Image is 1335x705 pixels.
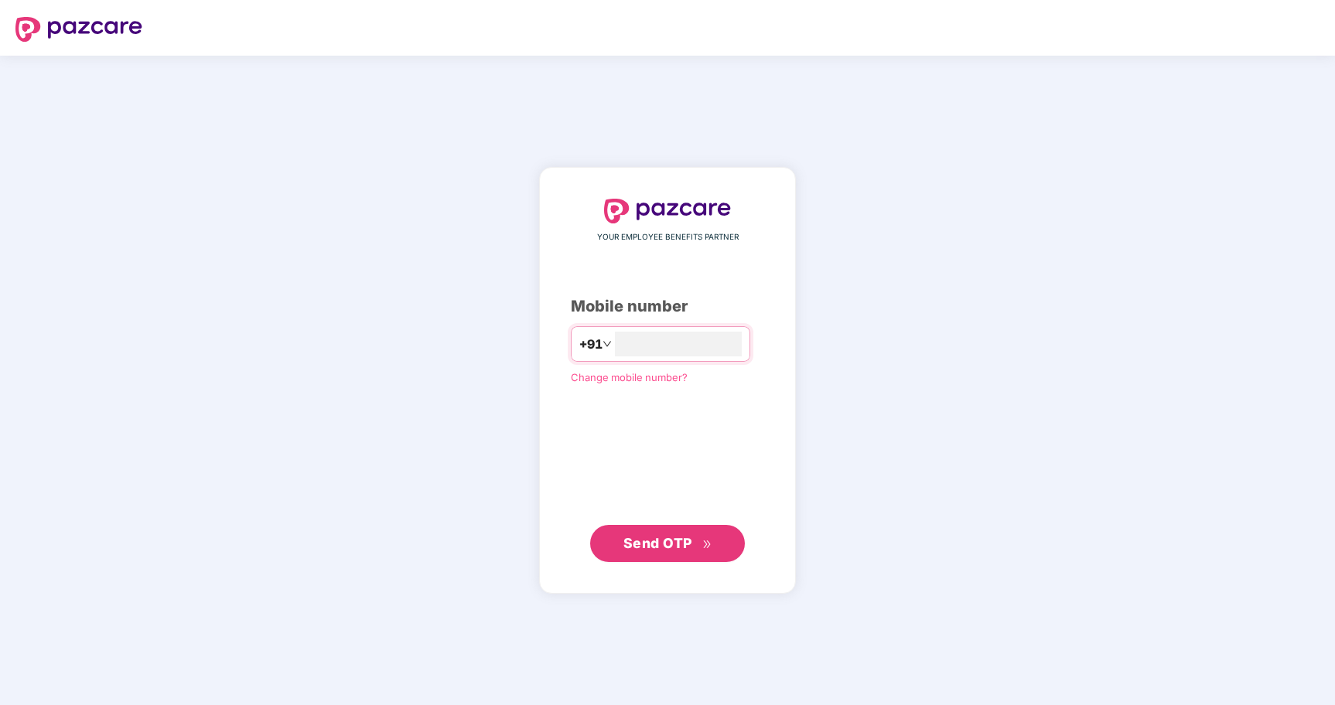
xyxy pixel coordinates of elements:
[597,231,739,244] span: YOUR EMPLOYEE BENEFITS PARTNER
[15,17,142,42] img: logo
[603,339,612,349] span: down
[590,525,745,562] button: Send OTPdouble-right
[702,540,712,550] span: double-right
[571,371,688,383] a: Change mobile number?
[604,199,731,223] img: logo
[579,335,603,354] span: +91
[623,535,692,551] span: Send OTP
[571,295,764,318] div: Mobile number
